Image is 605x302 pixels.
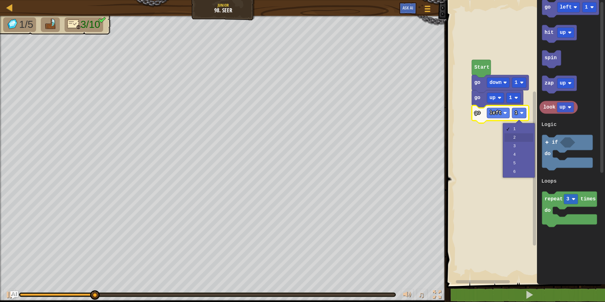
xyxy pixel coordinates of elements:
[41,17,60,32] li: Go to the raft.
[402,5,413,11] span: Ask AI
[559,104,565,110] text: up
[490,110,502,116] text: left
[418,290,424,299] span: ♫
[543,104,556,110] text: look
[541,179,557,184] text: Loops
[3,17,36,32] li: Collect the gems.
[513,127,528,131] div: 1
[490,80,502,85] text: down
[560,30,566,35] text: up
[552,140,558,145] text: if
[401,289,414,302] button: Adjust volume
[585,4,588,10] text: 1
[513,169,528,174] div: 6
[545,208,551,213] text: do
[560,80,566,86] text: up
[474,95,480,101] text: go
[541,122,557,128] text: Logic
[474,65,490,70] text: Start
[3,289,16,302] button: Ctrl + P: Play
[545,55,557,61] text: spin
[10,291,18,299] button: Ask AI
[513,144,528,148] div: 3
[431,289,443,302] button: Toggle fullscreen
[19,19,33,30] span: 1/5
[65,17,103,32] li: Only 8 lines of code
[399,3,416,14] button: Ask AI
[545,4,551,10] text: go
[566,196,570,202] text: 3
[545,151,551,157] text: do
[580,196,596,202] text: times
[509,95,512,101] text: 1
[474,80,480,85] text: go
[515,80,518,85] text: 1
[515,110,518,116] text: 1
[417,289,427,302] button: ♫
[513,161,528,166] div: 5
[420,3,435,17] button: Show game menu
[513,152,528,157] div: 4
[513,135,528,140] div: 2
[545,30,554,35] text: hit
[474,110,480,116] text: go
[545,196,563,202] text: repeat
[80,19,100,30] span: 3/10
[545,80,554,86] text: zap
[560,4,572,10] text: left
[490,95,496,101] text: up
